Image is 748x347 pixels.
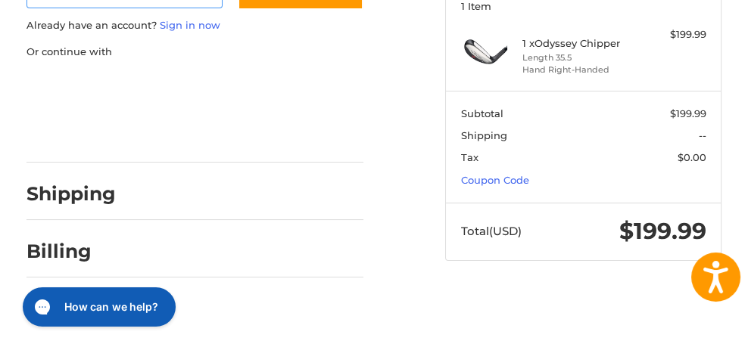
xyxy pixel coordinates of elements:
li: Length 35.5 [522,51,641,64]
span: Subtotal [461,107,503,119]
iframe: PayPal-venmo [21,120,135,147]
span: $0.00 [678,151,706,163]
span: $199.99 [670,107,706,119]
h4: 1 x Odyssey Chipper [522,37,641,49]
span: $199.99 [619,217,706,245]
a: Sign in now [160,19,220,31]
iframe: Gorgias live chat messenger [15,282,180,332]
li: Hand Right-Handed [522,64,641,76]
p: Already have an account? [26,18,364,33]
h2: Billing [26,240,115,263]
p: Or continue with [26,45,364,60]
iframe: PayPal-paylater [150,74,263,101]
span: Shipping [461,129,507,141]
div: $199.99 [645,27,706,42]
span: Tax [461,151,478,163]
iframe: PayPal-paypal [21,74,135,101]
span: Total (USD) [461,224,522,238]
a: Coupon Code [461,174,529,186]
span: -- [699,129,706,141]
h2: Shipping [26,182,116,206]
